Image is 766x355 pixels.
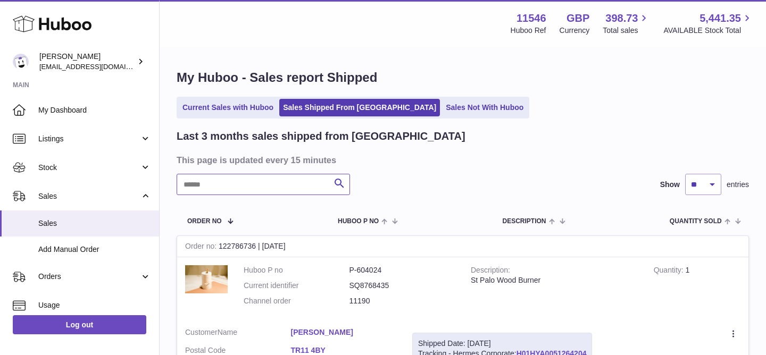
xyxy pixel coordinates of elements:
[442,99,527,116] a: Sales Not With Huboo
[471,275,638,285] div: St Palo Wood Burner
[38,134,140,144] span: Listings
[244,296,349,306] dt: Channel order
[349,296,455,306] dd: 11190
[39,52,135,72] div: [PERSON_NAME]
[605,11,638,26] span: 398.73
[187,218,222,225] span: Order No
[511,26,546,36] div: Huboo Ref
[700,11,741,26] span: 5,441.35
[567,11,589,26] strong: GBP
[38,105,151,115] span: My Dashboard
[13,315,146,334] a: Log out
[560,26,590,36] div: Currency
[185,327,291,340] dt: Name
[185,328,218,336] span: Customer
[646,257,748,319] td: 1
[38,163,140,173] span: Stock
[603,11,650,36] a: 398.73 Total sales
[177,236,748,257] div: 122786736 | [DATE]
[418,339,586,349] div: Shipped Date: [DATE]
[177,154,746,166] h3: This page is updated every 15 minutes
[670,218,722,225] span: Quantity Sold
[185,242,219,253] strong: Order no
[349,281,455,291] dd: SQ8768435
[279,99,440,116] a: Sales Shipped From [GEOGRAPHIC_DATA]
[38,272,140,282] span: Orders
[177,69,749,86] h1: My Huboo - Sales report Shipped
[38,244,151,255] span: Add Manual Order
[349,265,455,275] dd: P-604024
[660,180,680,190] label: Show
[244,281,349,291] dt: Current identifier
[663,26,753,36] span: AVAILABLE Stock Total
[185,265,228,293] img: scond-2.jpg
[39,62,156,71] span: [EMAIL_ADDRESS][DOMAIN_NAME]
[338,218,379,225] span: Huboo P no
[502,218,546,225] span: Description
[471,266,510,277] strong: Description
[244,265,349,275] dt: Huboo P no
[38,300,151,310] span: Usage
[13,54,29,70] img: Info@stpalo.com
[38,191,140,201] span: Sales
[654,266,686,277] strong: Quantity
[291,327,397,337] a: [PERSON_NAME]
[727,180,749,190] span: entries
[603,26,650,36] span: Total sales
[38,218,151,229] span: Sales
[179,99,277,116] a: Current Sales with Huboo
[177,129,465,143] h2: Last 3 months sales shipped from [GEOGRAPHIC_DATA]
[663,11,753,36] a: 5,441.35 AVAILABLE Stock Total
[517,11,546,26] strong: 11546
